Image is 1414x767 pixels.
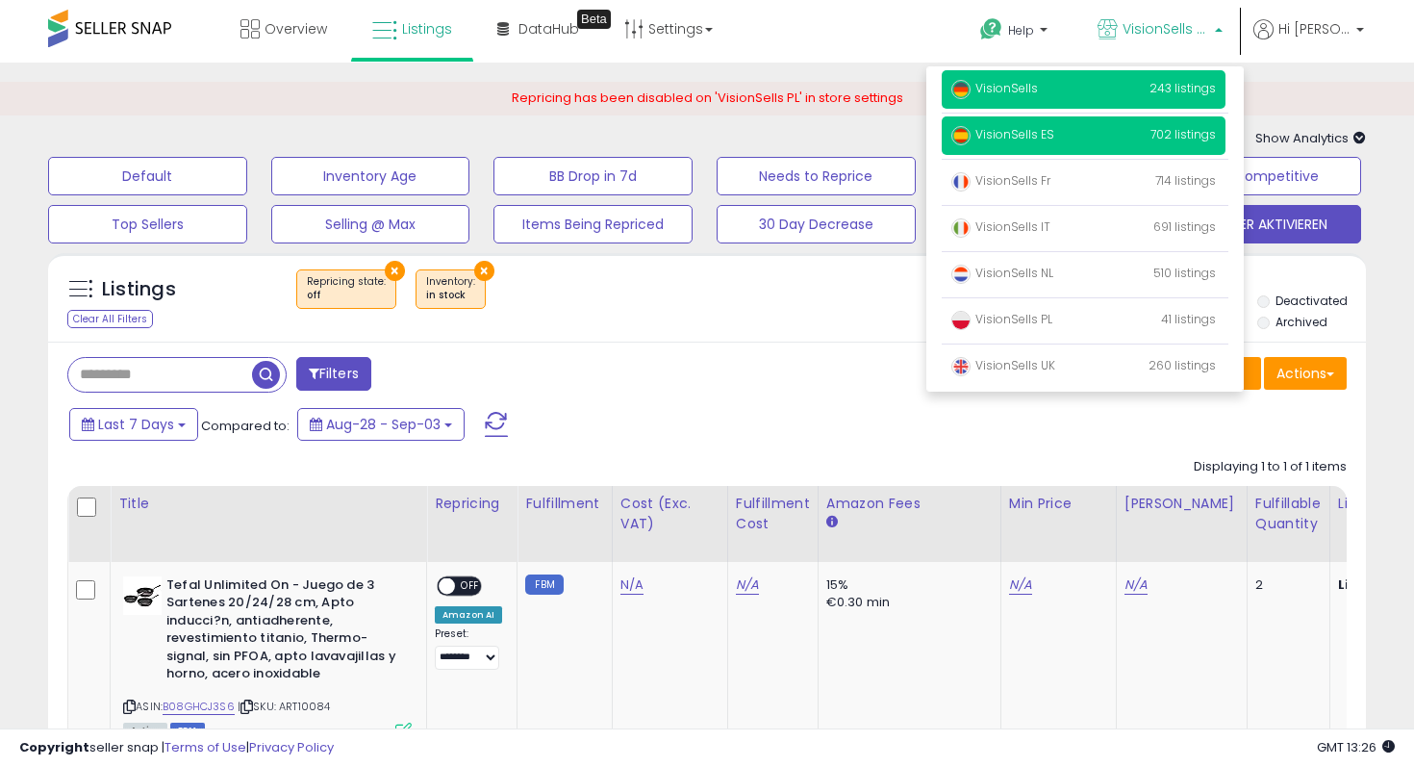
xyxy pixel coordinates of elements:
[426,274,475,303] span: Inventory :
[620,575,644,595] a: N/A
[265,19,327,38] span: Overview
[951,218,1050,235] span: VisionSells IT
[1275,293,1348,309] label: Deactivated
[1153,218,1216,235] span: 691 listings
[163,699,235,715] a: B08GHCJ3S6
[1162,205,1361,243] button: REPRICER AKTIVIEREN
[493,157,693,195] button: BB Drop in 7d
[518,19,579,38] span: DataHub
[826,514,838,531] small: Amazon Fees.
[826,494,993,514] div: Amazon Fees
[951,311,1052,327] span: VisionSells PL
[826,594,986,611] div: €0.30 min
[577,10,611,29] div: Tooltip anchor
[118,494,418,514] div: Title
[1149,357,1216,373] span: 260 listings
[402,19,452,38] span: Listings
[1124,575,1148,595] a: N/A
[493,205,693,243] button: Items Being Repriced
[951,311,971,330] img: poland.png
[67,310,153,328] div: Clear All Filters
[717,205,916,243] button: 30 Day Decrease
[307,289,386,302] div: off
[979,17,1003,41] i: Get Help
[736,494,810,534] div: Fulfillment Cost
[1150,126,1216,142] span: 702 listings
[426,289,475,302] div: in stock
[826,576,986,594] div: 15%
[385,261,405,281] button: ×
[271,205,470,243] button: Selling @ Max
[525,494,603,514] div: Fulfillment
[1255,129,1366,147] span: Show Analytics
[1124,494,1239,514] div: [PERSON_NAME]
[19,738,89,756] strong: Copyright
[435,494,509,514] div: Repricing
[1149,80,1216,96] span: 243 listings
[1255,576,1315,594] div: 2
[98,415,174,434] span: Last 7 Days
[1278,19,1351,38] span: Hi [PERSON_NAME]
[271,157,470,195] button: Inventory Age
[512,89,903,107] span: Repricing has been disabled on 'VisionSells PL' in store settings
[951,357,971,376] img: uk.png
[201,417,290,435] span: Compared to:
[717,157,916,195] button: Needs to Reprice
[1161,311,1216,327] span: 41 listings
[951,126,1054,142] span: VisionSells ES
[965,3,1067,63] a: Help
[1148,269,1367,288] p: Listing States:
[951,172,971,192] img: france.png
[1008,22,1034,38] span: Help
[951,80,1038,96] span: VisionSells
[1162,157,1361,195] button: Non Competitive
[164,738,246,756] a: Terms of Use
[1255,494,1322,534] div: Fulfillable Quantity
[951,218,971,238] img: italy.png
[297,408,465,441] button: Aug-28 - Sep-03
[951,357,1055,373] span: VisionSells UK
[1275,314,1327,330] label: Archived
[951,126,971,145] img: spain.png
[474,261,494,281] button: ×
[1009,494,1108,514] div: Min Price
[1009,575,1032,595] a: N/A
[326,415,441,434] span: Aug-28 - Sep-03
[166,576,400,688] b: Tefal Unlimited On - Juego de 3 Sartenes 20/24/28 cm, Apto inducci?n, antiadherente, revestimient...
[435,606,502,624] div: Amazon AI
[455,577,486,594] span: OFF
[1155,172,1216,189] span: 714 listings
[1253,19,1364,63] a: Hi [PERSON_NAME]
[1317,738,1395,756] span: 2025-09-11 13:26 GMT
[1123,19,1209,38] span: VisionSells ES
[307,274,386,303] span: Repricing state :
[951,265,1053,281] span: VisionSells NL
[1194,458,1347,476] div: Displaying 1 to 1 of 1 items
[1264,357,1347,390] button: Actions
[951,265,971,284] img: netherlands.png
[69,408,198,441] button: Last 7 Days
[620,494,720,534] div: Cost (Exc. VAT)
[19,739,334,757] div: seller snap | |
[525,575,563,595] small: FBM
[238,699,331,714] span: | SKU: ART10084
[1153,265,1216,281] span: 510 listings
[48,157,247,195] button: Default
[736,575,759,595] a: N/A
[102,276,176,303] h5: Listings
[249,738,334,756] a: Privacy Policy
[951,80,971,99] img: germany.png
[951,172,1050,189] span: VisionSells Fr
[48,205,247,243] button: Top Sellers
[296,357,371,391] button: Filters
[435,627,502,671] div: Preset:
[123,576,162,615] img: 31ghXFyk6VL._SL40_.jpg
